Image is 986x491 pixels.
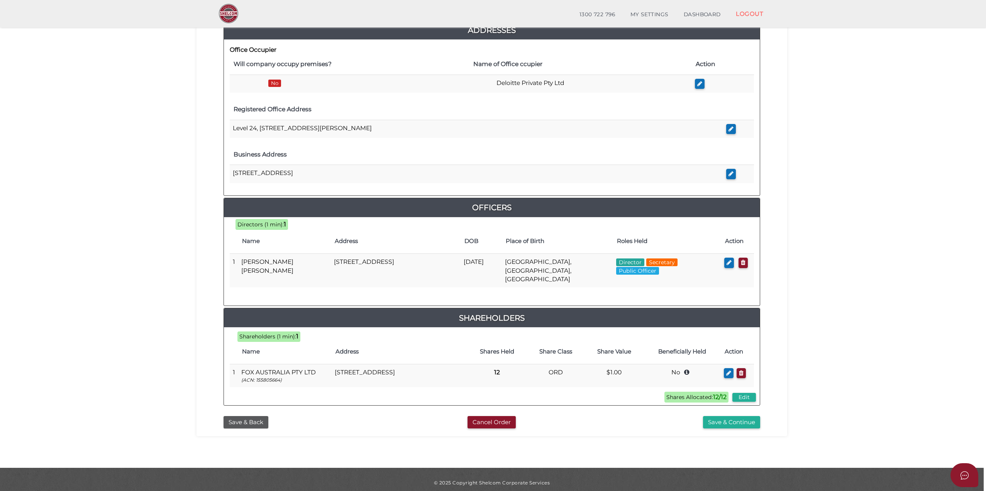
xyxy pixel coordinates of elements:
[646,258,678,266] span: Secretary
[230,144,723,165] th: Business Address
[728,6,771,22] a: LOGOUT
[461,254,502,287] td: [DATE]
[732,393,756,402] button: Edit
[202,479,781,486] div: © 2025 Copyright Shelcom Corporate Services
[230,165,723,183] td: [STREET_ADDRESS]
[703,416,760,429] button: Save & Continue
[224,416,268,429] button: Save & Back
[616,267,659,275] span: Public Officer
[713,393,727,401] b: 12/12
[268,80,281,87] span: No
[237,221,284,228] span: Directors (1 min):
[950,463,978,487] button: Open asap
[644,364,721,387] td: No
[335,238,457,245] h4: Address
[331,254,461,287] td: [STREET_ADDRESS]
[623,7,676,22] a: MY SETTINGS
[241,377,329,383] p: (ACN: 155805664)
[242,348,328,355] h4: Name
[471,348,523,355] h4: Shares Held
[469,54,692,75] th: Name of Office ccupier
[725,238,750,245] h4: Action
[585,364,644,387] td: $1.00
[589,348,640,355] h4: Share Value
[230,46,276,53] b: Office Occupier
[676,7,728,22] a: DASHBOARD
[335,348,464,355] h4: Address
[572,7,623,22] a: 1300 722 796
[502,254,613,287] td: [GEOGRAPHIC_DATA], [GEOGRAPHIC_DATA], [GEOGRAPHIC_DATA]
[664,392,728,403] span: Shares Allocated:
[647,348,717,355] h4: Beneficially Held
[468,416,516,429] button: Cancel Order
[239,333,296,340] span: Shareholders (1 min):
[527,364,585,387] td: ORD
[616,258,644,266] span: Director
[692,54,754,75] th: Action
[230,54,469,75] th: Will company occupy premises?
[238,364,332,387] td: FOX AUSTRALIA PTY LTD
[296,333,298,340] b: 1
[230,120,723,138] td: Level 24, [STREET_ADDRESS][PERSON_NAME]
[230,364,238,387] td: 1
[224,24,760,36] a: Addresses
[332,364,468,387] td: [STREET_ADDRESS]
[469,75,692,93] td: Deloitte Private Pty Ltd
[530,348,581,355] h4: Share Class
[224,201,760,214] a: Officers
[238,254,331,287] td: [PERSON_NAME] [PERSON_NAME]
[464,238,498,245] h4: DOB
[284,221,286,228] b: 1
[242,238,327,245] h4: Name
[506,238,609,245] h4: Place of Birth
[617,238,718,245] h4: Roles Held
[494,369,500,376] b: 12
[230,99,723,120] th: Registered Office Address
[725,348,750,355] h4: Action
[230,254,238,287] td: 1
[224,312,760,324] a: Shareholders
